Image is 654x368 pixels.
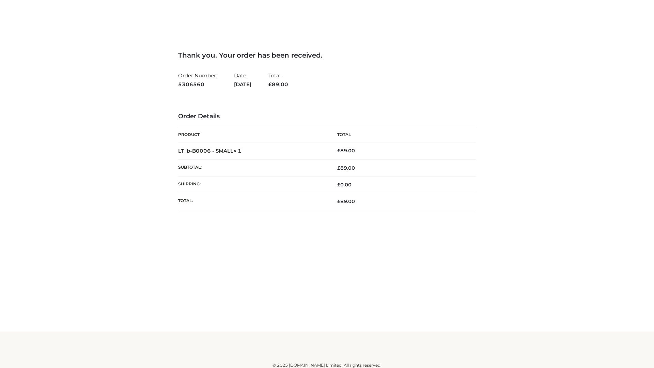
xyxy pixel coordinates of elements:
[337,198,340,204] span: £
[337,182,352,188] bdi: 0.00
[268,81,288,88] span: 89.00
[268,81,272,88] span: £
[178,193,327,210] th: Total:
[178,113,476,120] h3: Order Details
[337,165,340,171] span: £
[234,80,251,89] strong: [DATE]
[268,70,288,90] li: Total:
[178,80,217,89] strong: 5306560
[233,148,242,154] strong: × 1
[178,159,327,176] th: Subtotal:
[178,51,476,59] h3: Thank you. Your order has been received.
[337,165,355,171] span: 89.00
[327,127,476,142] th: Total
[337,198,355,204] span: 89.00
[234,70,251,90] li: Date:
[337,182,340,188] span: £
[178,148,242,154] strong: LT_b-B0006 - SMALL
[178,70,217,90] li: Order Number:
[178,177,327,193] th: Shipping:
[337,148,340,154] span: £
[337,148,355,154] bdi: 89.00
[178,127,327,142] th: Product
